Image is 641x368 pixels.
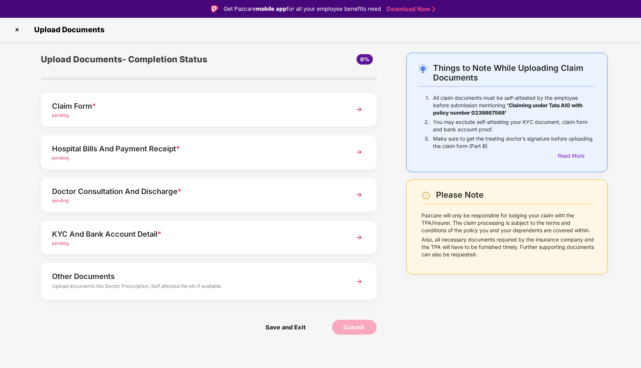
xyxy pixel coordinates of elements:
[52,240,69,246] span: pending
[433,118,595,133] p: You may exclude self-attesting your KYC document, claim form and bank account proof.
[52,143,339,155] div: Hospital Bills And Payment Receipt
[211,5,218,13] img: Logo
[352,231,366,244] img: svg+xml;base64,PHN2ZyBpZD0iTmV4dCIgeG1sbnM9Imh0dHA6Ly93d3cudzMub3JnLzIwMDAvc3ZnIiB3aWR0aD0iMzYiIG...
[258,320,313,335] span: Save and Exit
[332,320,377,335] button: Submit
[52,155,69,161] span: pending
[433,63,595,82] div: Things to Note While Uploading Claim Documents
[52,228,339,240] div: KYC And Bank Account Detail
[426,94,429,116] p: 1.
[352,103,366,116] img: svg+xml;base64,PHN2ZyBpZD0iTmV4dCIgeG1sbnM9Imh0dHA6Ly93d3cudzMub3JnLzIwMDAvc3ZnIiB3aWR0aD0iMzYiIG...
[52,282,339,292] div: Upload documents like Doctor Prescription, Self attested file etc if available.
[432,5,435,13] img: Stroke
[352,275,366,288] img: svg+xml;base64,PHN2ZyBpZD0iTmV4dCIgeG1sbnM9Imh0dHA6Ly93d3cudzMub3JnLzIwMDAvc3ZnIiB3aWR0aD0iMzYiIG...
[360,56,369,62] span: 0%
[256,5,287,12] strong: mobile app
[224,4,381,13] div: Get Pazcare for all your employee benefits need
[433,94,595,116] p: All claim documents must be self-attested by the employee before submission mentioning
[52,112,69,118] span: pending
[41,53,264,66] div: Upload Documents- Completion Status
[352,145,366,159] img: svg+xml;base64,PHN2ZyBpZD0iTmV4dCIgeG1sbnM9Imh0dHA6Ly93d3cudzMub3JnLzIwMDAvc3ZnIiB3aWR0aD0iMzYiIG...
[433,135,595,150] p: Make sure to get the treating doctor’s signature before uploading the claim form (Part B)
[424,135,429,150] p: 3.
[27,25,108,34] span: Upload Documents
[424,118,429,133] p: 2.
[387,5,433,13] a: Download Now
[433,102,583,116] b: 'Claiming under Tata AIG with policy number 0239867568'
[11,24,23,36] img: svg+xml;base64,PHN2ZyBpZD0iQ3Jvc3MtMzJ4MzIiIHhtbG5zPSJodHRwOi8vd3d3LnczLm9yZy8yMDAwL3N2ZyIgd2lkdG...
[436,190,595,200] div: Please Note
[52,100,339,112] div: Claim Form
[422,191,430,200] img: svg+xml;base64,PHN2ZyBpZD0iV2FybmluZ18tXzI0eDI0IiBkYXRhLW5hbWU9Ildhcm5pbmcgLSAyNHgyNCIgeG1sbnM9Im...
[352,188,366,201] img: svg+xml;base64,PHN2ZyBpZD0iTmV4dCIgeG1sbnM9Imh0dHA6Ly93d3cudzMub3JnLzIwMDAvc3ZnIiB3aWR0aD0iMzYiIG...
[52,198,69,203] span: pending
[52,185,339,197] div: Doctor Consultation And Discharge
[422,212,595,234] p: Pazcare will only be responsible for lodging your claim with the TPA/Insurer. The claim processin...
[52,270,339,282] div: Other Documents
[419,64,427,73] img: svg+xml;base64,PHN2ZyB4bWxucz0iaHR0cDovL3d3dy53My5vcmcvMjAwMC9zdmciIHdpZHRoPSIyNC4wOTMiIGhlaWdodD...
[558,152,595,160] div: Read More
[422,236,595,258] p: Also, all necessary documents required by the insurance company and the TPA will have to be furni...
